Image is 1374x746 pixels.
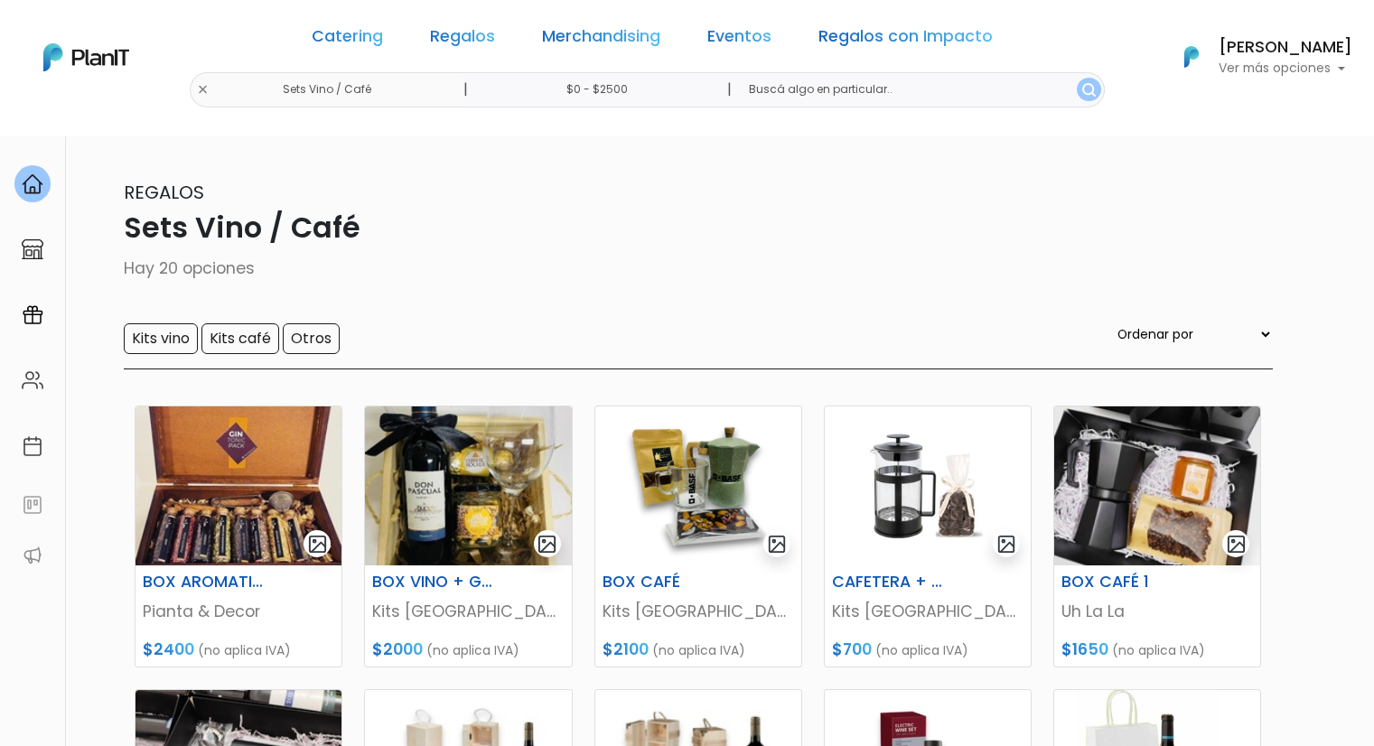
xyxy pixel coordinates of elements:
a: Merchandising [542,29,660,51]
p: Kits [GEOGRAPHIC_DATA] [372,600,564,623]
p: Ver más opciones [1219,62,1352,75]
span: $2000 [372,639,423,660]
p: Regalos [102,179,1273,206]
a: Regalos con Impacto [818,29,993,51]
span: (no aplica IVA) [426,641,519,659]
p: Hay 20 opciones [102,256,1273,280]
p: Kits [GEOGRAPHIC_DATA] [603,600,794,623]
input: Kits vino [124,323,198,354]
h6: CAFETERA + CHOCOLATE [821,573,964,592]
img: home-e721727adea9d79c4d83392d1f703f7f8bce08238fde08b1acbfd93340b81755.svg [22,173,43,195]
img: gallery-light [537,534,557,555]
img: PlanIt Logo [43,43,129,71]
img: feedback-78b5a0c8f98aac82b08bfc38622c3050aee476f2c9584af64705fc4e61158814.svg [22,494,43,516]
span: $2400 [143,639,194,660]
h6: BOX CAFÉ 1 [1051,573,1193,592]
span: (no aplica IVA) [875,641,968,659]
img: marketplace-4ceaa7011d94191e9ded77b95e3339b90024bf715f7c57f8cf31f2d8c509eaba.svg [22,238,43,260]
a: Catering [312,29,383,51]
input: Buscá algo en particular.. [734,72,1104,107]
img: gallery-light [767,534,788,555]
span: (no aplica IVA) [198,641,291,659]
span: $700 [832,639,872,660]
img: campaigns-02234683943229c281be62815700db0a1741e53638e28bf9629b52c665b00959.svg [22,304,43,326]
img: calendar-87d922413cdce8b2cf7b7f5f62616a5cf9e4887200fb71536465627b3292af00.svg [22,435,43,457]
h6: [PERSON_NAME] [1219,40,1352,56]
a: Eventos [707,29,771,51]
img: gallery-light [996,534,1017,555]
img: thumb_B7FB5C8B-00A8-4CAF-904C-FC23643FBBE2.jpeg [1054,406,1260,565]
button: PlanIt Logo [PERSON_NAME] Ver más opciones [1161,33,1352,80]
a: gallery-light BOX VINO + GLOBO Kits [GEOGRAPHIC_DATA] $2000 (no aplica IVA) [364,406,572,667]
img: thumb_A66A2285-7467-4D08-89A6-6D03816AF6F6.jpeg [365,406,571,565]
span: (no aplica IVA) [652,641,745,659]
h6: BOX CAFÉ [592,573,734,592]
img: thumb_2000___2000-Photoroom__49_.png [595,406,801,565]
h6: BOX VINO + GLOBO [361,573,504,592]
a: Regalos [430,29,495,51]
p: | [463,79,468,100]
span: $2100 [603,639,649,660]
p: Kits [GEOGRAPHIC_DATA] [832,600,1023,623]
p: Pianta & Decor [143,600,334,623]
input: Kits café [201,323,279,354]
p: Sets Vino / Café [102,206,1273,249]
img: close-6986928ebcb1d6c9903e3b54e860dbc4d054630f23adef3a32610726dff6a82b.svg [197,84,209,96]
p: Uh La La [1061,600,1253,623]
span: (no aplica IVA) [1112,641,1205,659]
img: PlanIt Logo [1172,37,1211,77]
a: gallery-light BOX CAFÉ 1 Uh La La $1650 (no aplica IVA) [1053,406,1261,667]
p: | [727,79,732,100]
img: people-662611757002400ad9ed0e3c099ab2801c6687ba6c219adb57efc949bc21e19d.svg [22,369,43,391]
a: gallery-light BOX AROMATIZADOR GIN Pianta & Decor $2400 (no aplica IVA) [135,406,342,667]
img: search_button-432b6d5273f82d61273b3651a40e1bd1b912527efae98b1b7a1b2c0702e16a8d.svg [1082,83,1096,97]
h6: BOX AROMATIZADOR GIN [132,573,275,592]
span: $1650 [1061,639,1108,660]
img: thumb_C14F583B-8ACB-4322-A191-B199E8EE9A61.jpeg [825,406,1031,565]
input: Otros [283,323,340,354]
a: gallery-light BOX CAFÉ Kits [GEOGRAPHIC_DATA] $2100 (no aplica IVA) [594,406,802,667]
img: thumb_3D613B9E-257D-496E-809C-DD8AC02A4CB4.jpeg [136,406,341,565]
img: gallery-light [307,534,328,555]
img: gallery-light [1226,534,1247,555]
img: partners-52edf745621dab592f3b2c58e3bca9d71375a7ef29c3b500c9f145b62cc070d4.svg [22,545,43,566]
a: gallery-light CAFETERA + CHOCOLATE Kits [GEOGRAPHIC_DATA] $700 (no aplica IVA) [824,406,1032,667]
